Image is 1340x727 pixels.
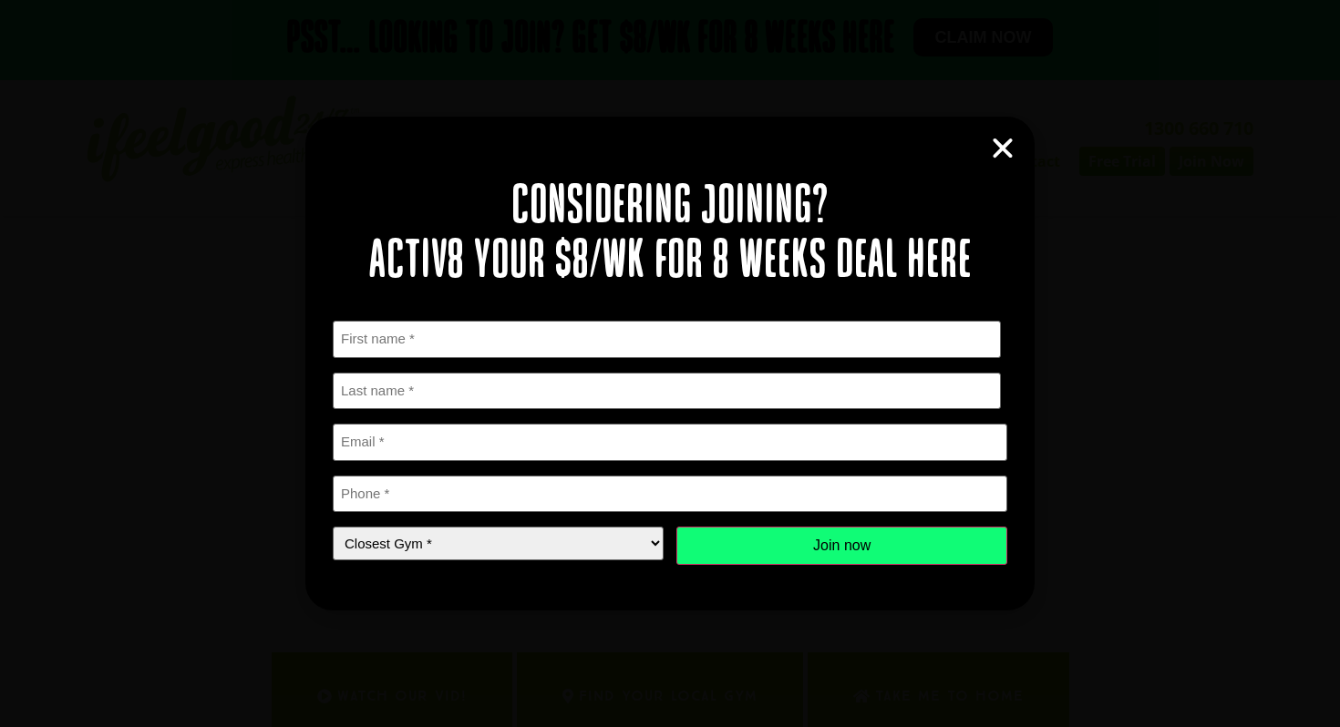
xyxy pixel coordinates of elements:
input: Phone * [333,476,1007,513]
input: Join now [676,527,1007,565]
input: Email * [333,424,1007,461]
input: Last name * [333,373,1001,410]
a: Close [989,135,1016,162]
h2: Considering joining? Activ8 your $8/wk for 8 weeks deal here [333,180,1007,290]
input: First name * [333,321,1001,358]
